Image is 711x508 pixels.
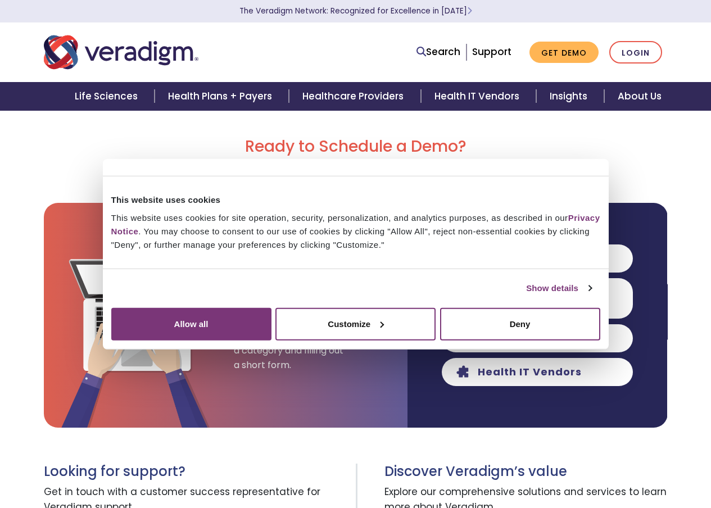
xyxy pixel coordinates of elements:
h3: Looking for support? [44,464,347,480]
a: Life Sciences [61,82,155,111]
a: Get Demo [529,42,599,63]
h2: Ready to Schedule a Demo? [44,137,668,156]
a: Search [416,44,460,60]
a: Health IT Vendors [421,82,536,111]
a: The Veradigm Network: Recognized for Excellence in [DATE]Learn More [239,6,472,16]
button: Deny [440,307,600,340]
a: Health Plans + Payers [155,82,289,111]
a: Healthcare Providers [289,82,420,111]
button: Allow all [111,307,271,340]
div: This website uses cookies for site operation, security, personalization, and analytics purposes, ... [111,211,600,251]
span: Learn More [467,6,472,16]
a: Privacy Notice [111,212,600,235]
h3: Discover Veradigm’s value [384,464,668,480]
img: Veradigm logo [44,34,198,71]
a: About Us [604,82,675,111]
button: Customize [275,307,436,340]
a: Support [472,45,511,58]
a: Login [609,41,662,64]
span: Get started by selecting a category and filling out a short form. [234,329,346,373]
div: This website uses cookies [111,193,600,207]
a: Insights [536,82,604,111]
a: Show details [526,282,591,295]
